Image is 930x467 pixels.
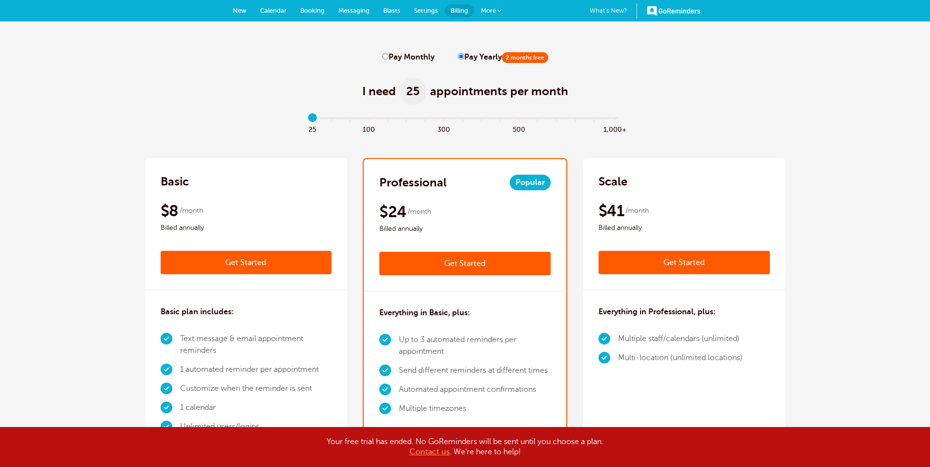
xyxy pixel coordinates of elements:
[451,7,468,14] span: Billing
[399,380,551,399] li: Automated appointment confirmations
[161,222,332,234] span: Billed annually
[382,53,389,60] input: Pay Monthly
[362,83,396,99] span: I need
[458,53,464,60] input: Pay Yearly2 months free
[599,306,716,318] h3: Everything in Professional, plus:
[379,223,551,235] span: Billed annually
[410,447,450,456] a: Contact us
[379,175,447,190] h2: Professional
[618,348,743,367] li: Multi-location (unlimited locations)
[221,437,709,457] div: Your free trial has ended. No GoReminders will be sent until you choose a plan. . We're here to h...
[599,222,770,234] span: Billed annually
[625,205,649,217] span: /month
[399,399,551,418] li: Multiple timezones
[180,379,332,398] li: Customize when the reminder is sent
[338,7,370,14] span: Messaging
[445,4,474,17] a: Billing
[383,7,400,14] span: Blasts
[458,53,548,62] label: Pay Yearly
[180,398,332,417] li: 1 calendar
[434,123,453,134] span: 300
[359,123,378,134] span: 100
[233,7,247,14] span: New
[481,7,496,14] span: More
[180,417,332,436] li: Unlimited users/logins
[161,251,332,274] a: Get Started
[180,205,203,217] span: /month
[430,83,568,99] span: appointments per month
[180,360,332,379] li: 1 automated reminder per appointment
[408,206,431,218] span: /month
[400,78,426,105] span: 25
[161,306,234,318] h3: Basic plan includes:
[399,361,551,380] li: Send different reminders at different times
[180,329,332,360] li: Text message & email appointment reminders
[161,201,179,221] span: $8
[379,202,406,222] span: $24
[300,7,325,14] span: Booking
[599,174,627,189] h2: Scale
[379,307,470,319] h3: Everything in Basic, plus:
[161,174,189,189] h2: Basic
[603,123,627,134] span: 1,000+
[414,7,438,14] span: Settings
[599,251,770,274] a: Get Started
[599,201,624,221] span: $41
[510,175,551,190] span: Popular
[260,7,287,14] span: Calendar
[382,53,434,62] label: Pay Monthly
[303,123,322,134] span: 25
[618,329,743,348] li: Multiple staff/calendars (unlimited)
[502,52,548,63] span: 2 months free
[590,3,637,19] a: What's New?
[399,330,551,361] li: Up to 3 automated reminders per appointment
[510,123,528,134] span: 500
[379,252,551,275] a: Get Started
